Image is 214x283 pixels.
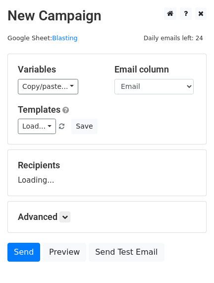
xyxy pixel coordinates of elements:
a: Blasting [52,34,77,42]
span: Daily emails left: 24 [140,33,207,44]
a: Preview [43,243,86,262]
a: Load... [18,119,56,134]
a: Send Test Email [89,243,164,262]
a: Send [7,243,40,262]
h2: New Campaign [7,7,207,24]
a: Daily emails left: 24 [140,34,207,42]
a: Copy/paste... [18,79,78,94]
a: Templates [18,104,60,115]
h5: Email column [114,64,196,75]
button: Save [71,119,97,134]
h5: Advanced [18,212,196,222]
small: Google Sheet: [7,34,78,42]
h5: Variables [18,64,100,75]
h5: Recipients [18,160,196,171]
div: Loading... [18,160,196,186]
